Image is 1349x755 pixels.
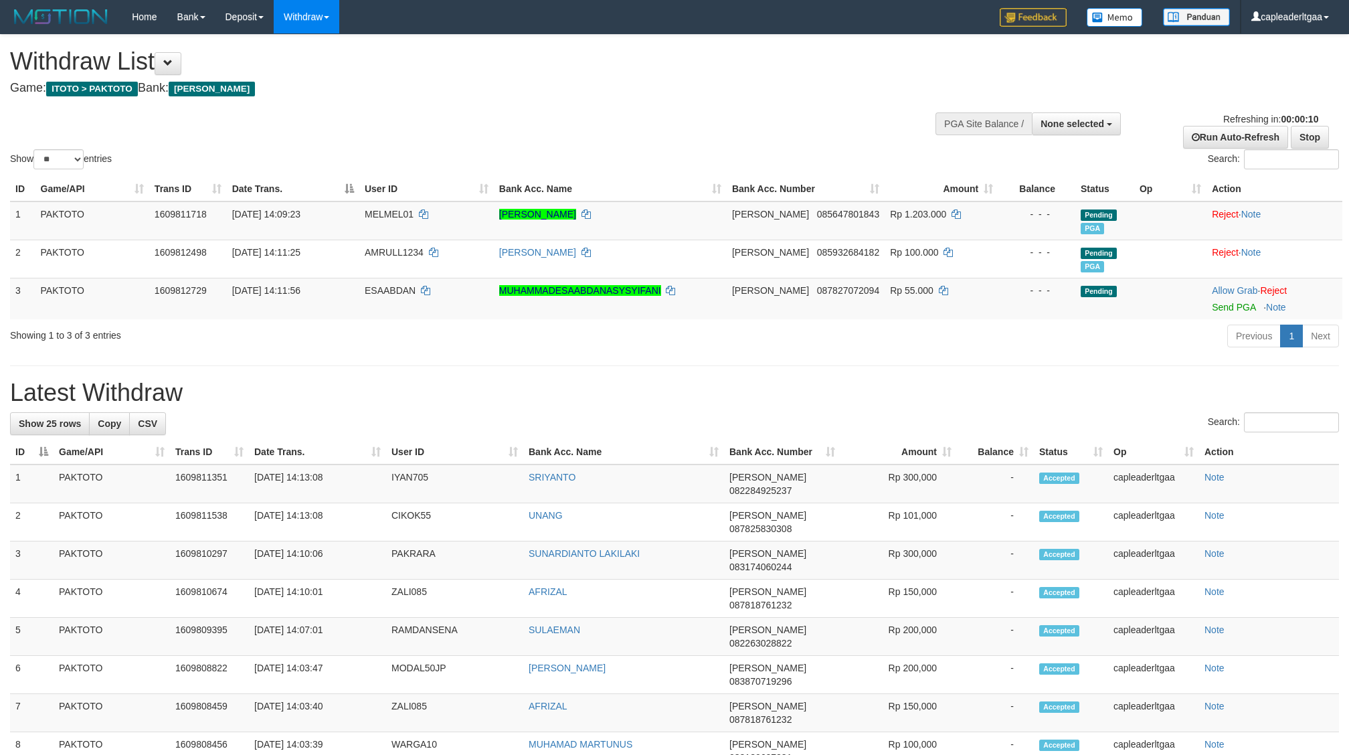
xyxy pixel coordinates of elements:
td: 4 [10,580,54,618]
a: Copy [89,412,130,435]
span: Copy 082263028822 to clipboard [729,638,792,649]
span: Accepted [1039,663,1079,675]
a: Previous [1227,325,1281,347]
td: IYAN705 [386,465,523,503]
th: Action [1206,177,1342,201]
th: Op: activate to sort column ascending [1134,177,1206,201]
img: panduan.png [1163,8,1230,26]
a: [PERSON_NAME] [529,663,606,673]
td: ZALI085 [386,580,523,618]
td: PAKTOTO [54,694,170,732]
span: Copy [98,418,121,429]
span: [DATE] 14:09:23 [232,209,300,220]
td: capleaderltgaa [1108,694,1199,732]
td: - [957,656,1034,694]
span: Copy 082284925237 to clipboard [729,485,792,496]
span: Accepted [1039,549,1079,560]
a: Note [1204,586,1225,597]
a: SUNARDIANTO LAKILAKI [529,548,640,559]
th: Action [1199,440,1339,465]
th: Bank Acc. Name: activate to sort column ascending [494,177,727,201]
th: User ID: activate to sort column ascending [359,177,494,201]
th: Status: activate to sort column ascending [1034,440,1108,465]
a: [PERSON_NAME] [499,247,576,258]
td: Rp 150,000 [840,694,957,732]
a: MUHAMAD MARTUNUS [529,739,632,750]
td: - [957,580,1034,618]
span: Accepted [1039,701,1079,713]
td: capleaderltgaa [1108,656,1199,694]
div: - - - [1004,284,1070,297]
span: ITOTO > PAKTOTO [46,82,138,96]
span: Pending [1081,286,1117,297]
a: Note [1241,209,1261,220]
label: Search: [1208,149,1339,169]
th: Trans ID: activate to sort column ascending [170,440,249,465]
button: None selected [1032,112,1121,135]
td: · [1206,201,1342,240]
div: Showing 1 to 3 of 3 entries [10,323,552,342]
a: SRIYANTO [529,472,575,483]
a: 1 [1280,325,1303,347]
span: Accepted [1039,473,1079,484]
span: Copy 083174060244 to clipboard [729,562,792,572]
td: PAKTOTO [54,541,170,580]
a: Note [1241,247,1261,258]
td: [DATE] 14:03:40 [249,694,386,732]
span: Accepted [1039,625,1079,637]
a: Note [1266,302,1286,313]
span: Copy 087818761232 to clipboard [729,600,792,610]
span: Accepted [1039,740,1079,751]
a: Run Auto-Refresh [1183,126,1288,149]
td: [DATE] 14:03:47 [249,656,386,694]
th: User ID: activate to sort column ascending [386,440,523,465]
a: UNANG [529,510,563,521]
label: Show entries [10,149,112,169]
span: [PERSON_NAME] [729,472,806,483]
a: Note [1204,663,1225,673]
td: Rp 200,000 [840,618,957,656]
td: 1609809395 [170,618,249,656]
td: [DATE] 14:13:08 [249,465,386,503]
td: 3 [10,541,54,580]
span: Copy 087818761232 to clipboard [729,714,792,725]
span: Copy 087825830308 to clipboard [729,523,792,534]
th: Date Trans.: activate to sort column ascending [249,440,386,465]
span: Accepted [1039,511,1079,522]
span: Show 25 rows [19,418,81,429]
span: [PERSON_NAME] [732,209,809,220]
td: 2 [10,240,35,278]
span: [PERSON_NAME] [729,548,806,559]
span: ESAABDAN [365,285,416,296]
select: Showentries [33,149,84,169]
td: PAKTOTO [54,503,170,541]
span: Rp 100.000 [890,247,938,258]
th: Bank Acc. Number: activate to sort column ascending [724,440,840,465]
td: 5 [10,618,54,656]
span: [PERSON_NAME] [729,510,806,521]
td: [DATE] 14:13:08 [249,503,386,541]
td: 1609808822 [170,656,249,694]
th: ID [10,177,35,201]
td: 1 [10,201,35,240]
td: 3 [10,278,35,319]
a: Stop [1291,126,1329,149]
td: - [957,465,1034,503]
span: Pending [1081,248,1117,259]
a: Send PGA [1212,302,1255,313]
div: - - - [1004,207,1070,221]
a: Reject [1212,247,1239,258]
td: Rp 101,000 [840,503,957,541]
th: Op: activate to sort column ascending [1108,440,1199,465]
span: 1609812498 [155,247,207,258]
td: 1609808459 [170,694,249,732]
span: Marked by capleaderltgaa [1081,223,1104,234]
span: Rp 1.203.000 [890,209,946,220]
td: 6 [10,656,54,694]
a: CSV [129,412,166,435]
td: Rp 300,000 [840,541,957,580]
img: MOTION_logo.png [10,7,112,27]
a: MUHAMMADESAABDANASYSYIFANI [499,285,661,296]
a: Note [1204,701,1225,711]
img: Feedback.jpg [1000,8,1067,27]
